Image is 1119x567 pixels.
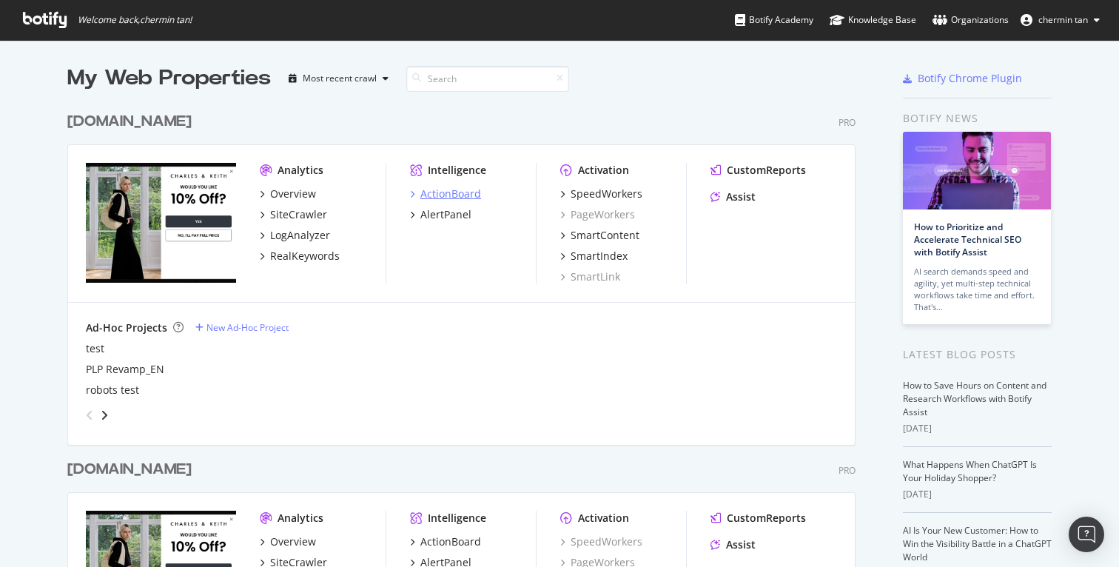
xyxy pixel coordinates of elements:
[839,464,856,477] div: Pro
[830,13,916,27] div: Knowledge Base
[903,110,1052,127] div: Botify news
[410,187,481,201] a: ActionBoard
[270,249,340,264] div: RealKeywords
[278,511,323,526] div: Analytics
[578,511,629,526] div: Activation
[283,67,394,90] button: Most recent crawl
[428,163,486,178] div: Intelligence
[932,13,1009,27] div: Organizations
[560,228,639,243] a: SmartContent
[914,221,1021,258] a: How to Prioritize and Accelerate Technical SEO with Botify Assist
[571,187,642,201] div: SpeedWorkers
[726,537,756,552] div: Assist
[1038,13,1088,26] span: chermin tan
[406,66,569,92] input: Search
[270,228,330,243] div: LogAnalyzer
[560,249,628,264] a: SmartIndex
[67,111,192,132] div: [DOMAIN_NAME]
[710,537,756,552] a: Assist
[260,249,340,264] a: RealKeywords
[903,488,1052,501] div: [DATE]
[420,187,481,201] div: ActionBoard
[86,163,236,283] img: www.charleskeith.com
[260,207,327,222] a: SiteCrawler
[278,163,323,178] div: Analytics
[571,249,628,264] div: SmartIndex
[710,511,806,526] a: CustomReports
[86,341,104,356] a: test
[560,207,635,222] a: PageWorkers
[428,511,486,526] div: Intelligence
[903,379,1046,418] a: How to Save Hours on Content and Research Workflows with Botify Assist
[710,163,806,178] a: CustomReports
[80,403,99,427] div: angle-left
[560,187,642,201] a: SpeedWorkers
[726,189,756,204] div: Assist
[903,458,1037,484] a: What Happens When ChatGPT Is Your Holiday Shopper?
[260,187,316,201] a: Overview
[727,163,806,178] div: CustomReports
[578,163,629,178] div: Activation
[727,511,806,526] div: CustomReports
[303,74,377,83] div: Most recent crawl
[918,71,1022,86] div: Botify Chrome Plugin
[86,362,164,377] a: PLP Revamp_EN
[420,534,481,549] div: ActionBoard
[903,346,1052,363] div: Latest Blog Posts
[99,408,110,423] div: angle-right
[270,207,327,222] div: SiteCrawler
[735,13,813,27] div: Botify Academy
[1069,517,1104,552] div: Open Intercom Messenger
[839,116,856,129] div: Pro
[260,228,330,243] a: LogAnalyzer
[195,321,289,334] a: New Ad-Hoc Project
[914,266,1040,313] div: AI search demands speed and agility, yet multi-step technical workflows take time and effort. Tha...
[78,14,192,26] span: Welcome back, chermin tan !
[903,422,1052,435] div: [DATE]
[270,534,316,549] div: Overview
[410,207,471,222] a: AlertPanel
[206,321,289,334] div: New Ad-Hoc Project
[710,189,756,204] a: Assist
[86,383,139,397] a: robots test
[260,534,316,549] a: Overview
[67,111,198,132] a: [DOMAIN_NAME]
[270,187,316,201] div: Overview
[420,207,471,222] div: AlertPanel
[560,534,642,549] a: SpeedWorkers
[560,269,620,284] a: SmartLink
[86,321,167,335] div: Ad-Hoc Projects
[903,132,1051,209] img: How to Prioritize and Accelerate Technical SEO with Botify Assist
[903,524,1052,563] a: AI Is Your New Customer: How to Win the Visibility Battle in a ChatGPT World
[903,71,1022,86] a: Botify Chrome Plugin
[571,228,639,243] div: SmartContent
[67,459,198,480] a: [DOMAIN_NAME]
[67,64,271,93] div: My Web Properties
[67,459,192,480] div: [DOMAIN_NAME]
[1009,8,1112,32] button: chermin tan
[410,534,481,549] a: ActionBoard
